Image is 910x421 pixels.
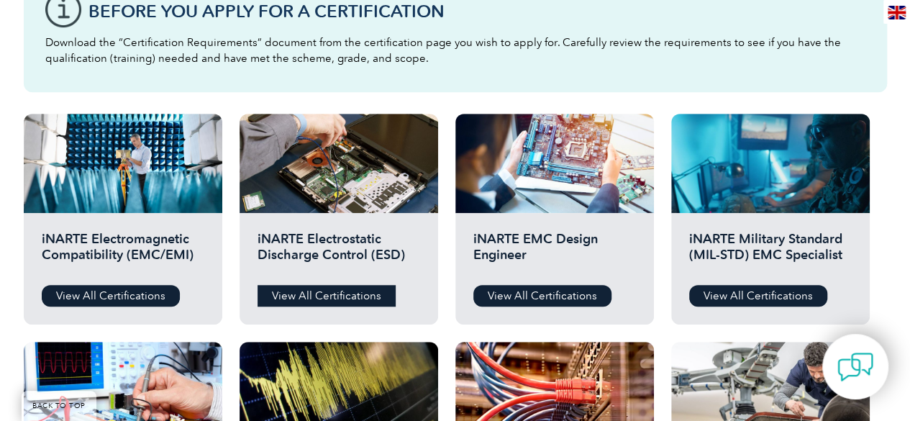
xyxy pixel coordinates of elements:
a: View All Certifications [473,285,611,307]
h2: iNARTE Electrostatic Discharge Control (ESD) [258,231,420,274]
h2: iNARTE Military Standard (MIL-STD) EMC Specialist [689,231,852,274]
a: BACK TO TOP [22,391,96,421]
h3: Before You Apply For a Certification [88,2,865,20]
img: contact-chat.png [837,349,873,385]
p: Download the “Certification Requirements” document from the certification page you wish to apply ... [45,35,865,66]
a: View All Certifications [689,285,827,307]
h2: iNARTE EMC Design Engineer [473,231,636,274]
h2: iNARTE Electromagnetic Compatibility (EMC/EMI) [42,231,204,274]
img: en [888,6,906,19]
a: View All Certifications [258,285,396,307]
a: View All Certifications [42,285,180,307]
